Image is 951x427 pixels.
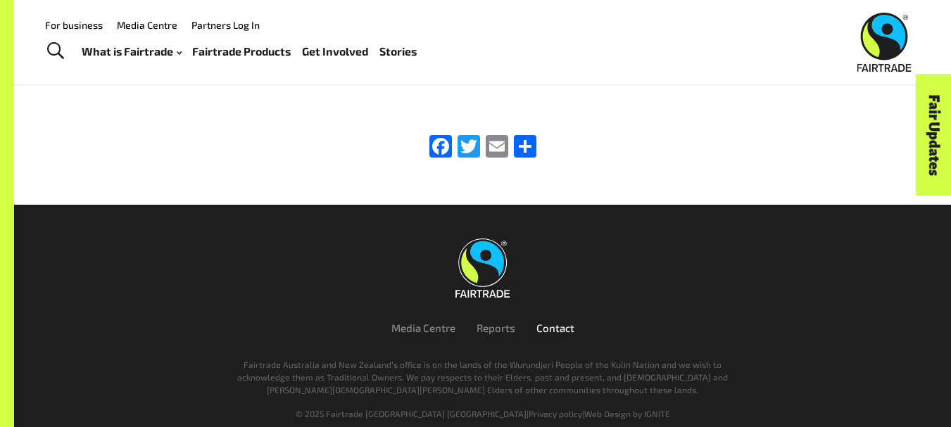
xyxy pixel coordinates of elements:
[302,42,368,62] a: Get Involved
[38,34,73,69] a: Toggle Search
[296,409,527,419] span: © 2025 Fairtrade [GEOGRAPHIC_DATA] [GEOGRAPHIC_DATA]
[379,42,417,62] a: Stories
[455,135,483,160] a: Twitter
[82,42,182,62] a: What is Fairtrade
[529,409,582,419] a: Privacy policy
[427,135,455,160] a: Facebook
[45,19,103,31] a: For business
[97,407,869,420] div: | |
[857,13,912,72] img: Fairtrade Australia New Zealand logo
[191,19,260,31] a: Partners Log In
[477,321,515,334] a: Reports
[192,42,291,62] a: Fairtrade Products
[391,321,455,334] a: Media Centre
[117,19,177,31] a: Media Centre
[584,409,670,419] a: Web Design by IGNITE
[511,135,539,160] a: Share
[536,321,574,334] a: Contact
[483,135,511,160] a: Email
[455,238,510,298] img: Fairtrade Australia New Zealand logo
[228,358,738,396] p: Fairtrade Australia and New Zealand’s office is on the lands of the Wurundjeri People of the Kuli...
